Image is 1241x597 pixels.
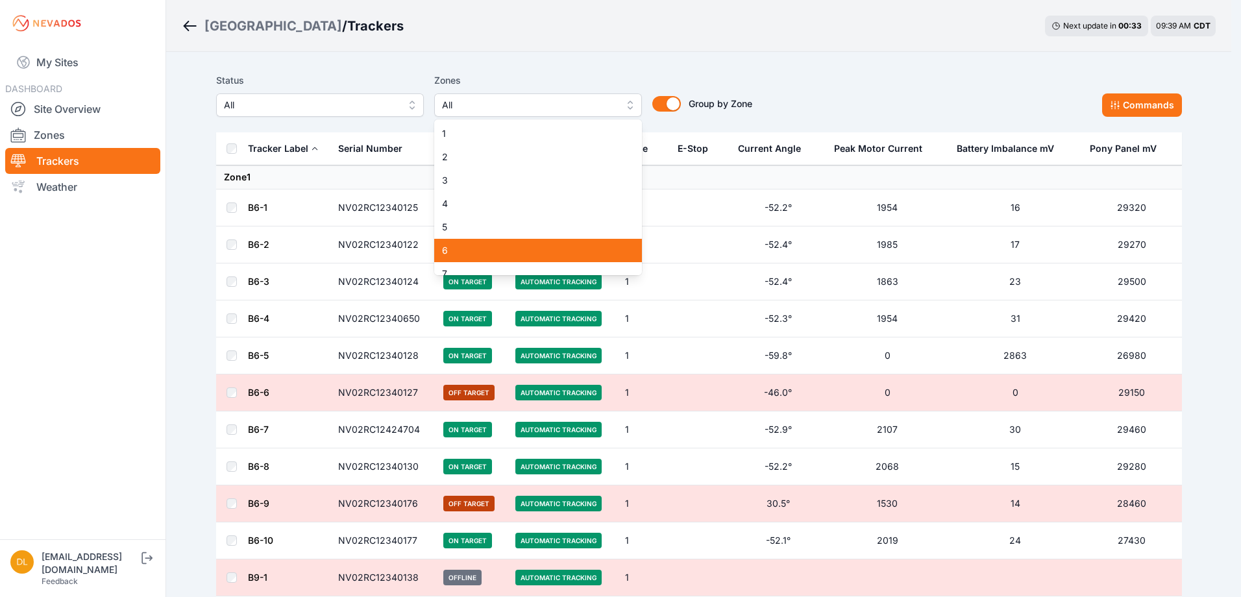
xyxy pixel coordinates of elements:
span: 1 [442,127,619,140]
span: 7 [442,267,619,280]
span: 2 [442,151,619,164]
button: All [434,93,642,117]
div: All [434,119,642,275]
span: All [442,97,616,113]
span: 4 [442,197,619,210]
span: 5 [442,221,619,234]
span: 6 [442,244,619,257]
span: 3 [442,174,619,187]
